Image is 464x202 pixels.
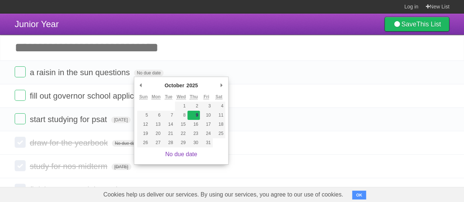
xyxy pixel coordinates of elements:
span: Cookies help us deliver our services. By using our services, you agree to our use of cookies. [96,187,351,202]
span: study for nos midterm [30,162,109,171]
button: 24 [200,129,212,138]
span: Junior Year [15,19,59,29]
div: 2025 [185,80,199,91]
label: Done [15,66,26,77]
button: 3 [200,102,212,111]
button: 14 [162,120,175,129]
button: 7 [162,111,175,120]
span: No due date [134,70,164,76]
button: 28 [162,138,175,147]
span: No due date [112,140,142,147]
label: Done [15,90,26,101]
label: Done [15,160,26,171]
span: [DATE] [111,117,131,123]
button: 15 [175,120,187,129]
abbr: Thursday [190,94,198,100]
button: 11 [213,111,225,120]
abbr: Tuesday [165,94,172,100]
button: 12 [137,120,150,129]
label: Done [15,184,26,195]
abbr: Saturday [215,94,222,100]
button: 6 [150,111,162,120]
button: 27 [150,138,162,147]
button: 2 [187,102,200,111]
span: finish 2.7 + 2.8 deltamath [30,185,122,194]
button: Previous Month [137,80,145,91]
label: Done [15,137,26,148]
span: a raisin in the sun questions [30,68,132,77]
b: This List [416,21,441,28]
button: 29 [175,138,187,147]
a: SaveThis List [384,17,449,32]
span: start studying for psat [30,115,109,124]
abbr: Wednesday [176,94,186,100]
button: 9 [187,111,200,120]
button: 13 [150,120,162,129]
button: 16 [187,120,200,129]
button: OK [352,191,366,199]
button: 19 [137,129,150,138]
button: 1 [175,102,187,111]
div: October [164,80,186,91]
button: 17 [200,120,212,129]
button: 5 [137,111,150,120]
abbr: Sunday [139,94,148,100]
a: No due date [165,151,197,157]
button: 26 [137,138,150,147]
span: draw for the yearbook [30,138,110,147]
button: 23 [187,129,200,138]
button: 10 [200,111,212,120]
label: Done [15,113,26,124]
button: 8 [175,111,187,120]
button: 18 [213,120,225,129]
button: 25 [213,129,225,138]
button: 30 [187,138,200,147]
abbr: Friday [204,94,209,100]
abbr: Monday [151,94,161,100]
button: 4 [213,102,225,111]
button: Next Month [218,80,225,91]
span: fill out governor school application [30,91,153,100]
button: 21 [162,129,175,138]
span: [DATE] [112,164,131,170]
button: 31 [200,138,212,147]
button: 20 [150,129,162,138]
button: 22 [175,129,187,138]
